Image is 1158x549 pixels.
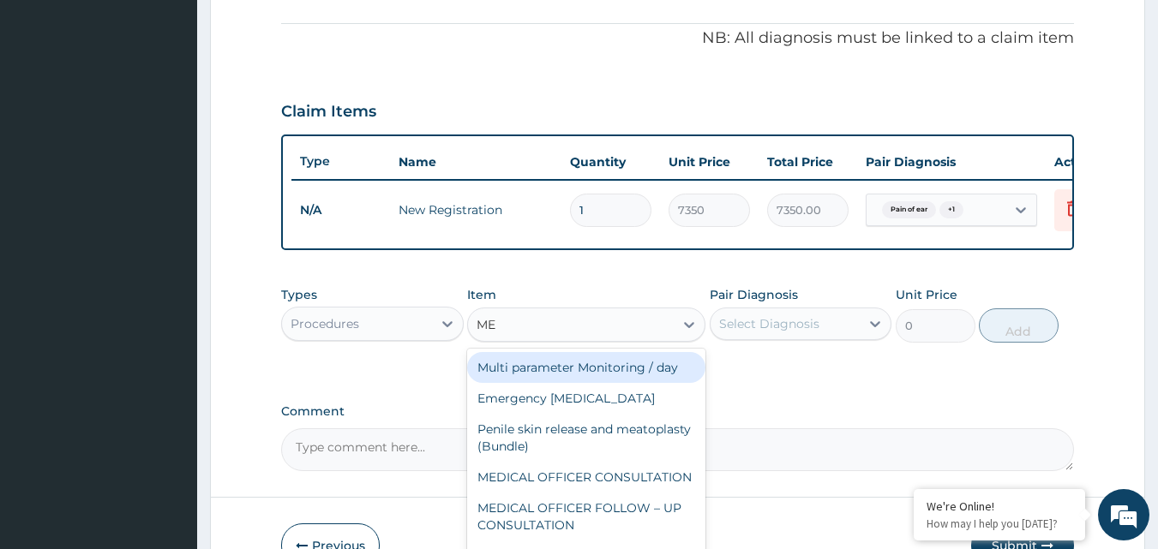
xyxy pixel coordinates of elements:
div: Multi parameter Monitoring / day [467,352,705,383]
div: Select Diagnosis [719,315,819,332]
td: N/A [291,194,390,226]
button: Add [979,308,1059,343]
h3: Claim Items [281,103,376,122]
div: MEDICAL OFFICER FOLLOW – UP CONSULTATION [467,492,705,540]
div: Minimize live chat window [281,9,322,50]
span: + 1 [939,201,963,218]
p: NB: All diagnosis must be linked to a claim item [281,27,1075,50]
th: Type [291,146,390,177]
textarea: Type your message and hit 'Enter' [9,367,327,427]
label: Comment [281,404,1075,419]
th: Actions [1046,145,1131,179]
td: New Registration [390,193,561,227]
div: Emergency [MEDICAL_DATA] [467,383,705,414]
label: Types [281,288,317,302]
div: Penile skin release and meatoplasty (Bundle) [467,414,705,462]
th: Pair Diagnosis [857,145,1046,179]
div: Procedures [291,315,359,332]
span: We're online! [99,165,237,338]
div: MEDICAL OFFICER CONSULTATION [467,462,705,492]
img: d_794563401_company_1708531726252_794563401 [32,86,69,128]
div: We're Online! [927,498,1072,514]
label: Unit Price [896,286,957,303]
th: Unit Price [660,145,759,179]
th: Quantity [561,145,660,179]
div: Chat with us now [89,96,288,118]
label: Pair Diagnosis [710,286,798,303]
span: Pain of ear [882,201,936,218]
label: Item [467,286,496,303]
p: How may I help you today? [927,516,1072,531]
th: Total Price [759,145,857,179]
th: Name [390,145,561,179]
